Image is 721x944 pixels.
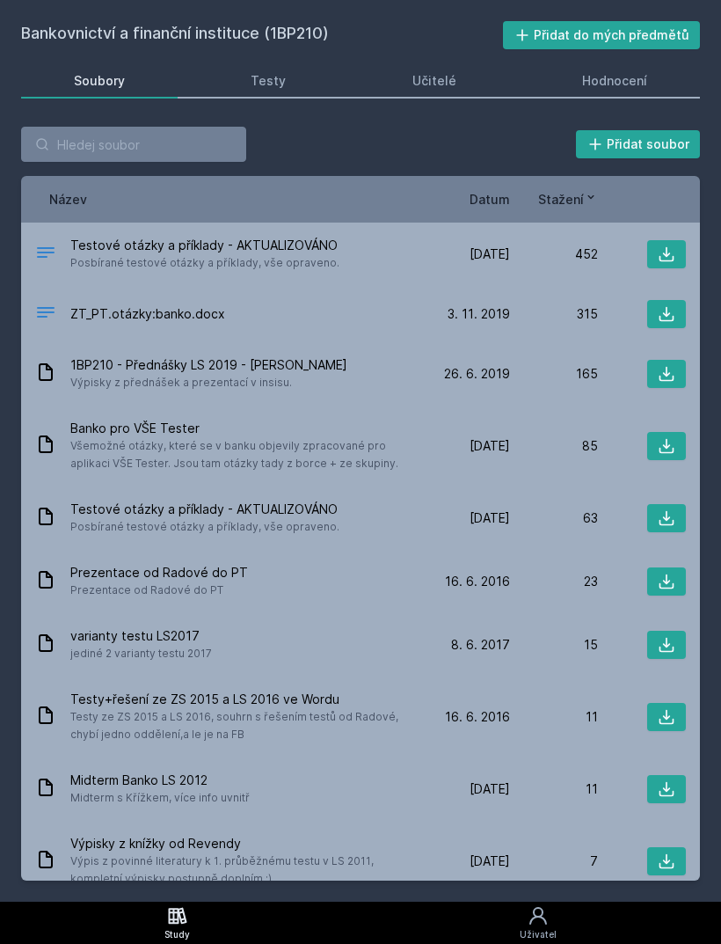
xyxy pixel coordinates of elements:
[70,772,250,789] span: Midterm Banko LS 2012
[21,21,503,49] h2: Bankovnictví a finanční instituce (1BP210)
[251,72,286,90] div: Testy
[470,853,510,870] span: [DATE]
[510,245,598,263] div: 452
[35,302,56,327] div: DOCX
[164,928,190,941] div: Study
[70,582,248,599] span: Prezentace od Radové do PT
[510,437,598,455] div: 85
[70,645,212,662] span: jediné 2 varianty testu 2017
[444,365,510,383] span: 26. 6. 2019
[70,356,347,374] span: 1BP210 - Přednášky LS 2019 - [PERSON_NAME]
[70,627,212,645] span: varianty testu LS2017
[21,127,246,162] input: Hledej soubor
[35,242,56,267] div: .PDF
[510,365,598,383] div: 165
[520,928,557,941] div: Uživatel
[70,853,415,888] span: Výpis z povinné literatury k 1. průběžnému testu v LS 2011, kompletní výpisky postupně doplním :)
[412,72,456,90] div: Učitelé
[470,437,510,455] span: [DATE]
[70,305,225,323] span: ZT_PT.otázky:banko.docx
[451,636,510,654] span: 8. 6. 2017
[70,564,248,582] span: Prezentace od Radové do PT
[21,63,178,99] a: Soubory
[510,305,598,323] div: 315
[530,63,701,99] a: Hodnocení
[510,573,598,590] div: 23
[445,573,510,590] span: 16. 6. 2016
[74,72,125,90] div: Soubory
[538,190,584,209] span: Stažení
[70,254,339,272] span: Posbírané testové otázky a příklady, vše opraveno.
[510,853,598,870] div: 7
[70,501,339,518] span: Testové otázky a příklady - AKTUALIZOVÁNO
[510,780,598,798] div: 11
[510,509,598,527] div: 63
[470,245,510,263] span: [DATE]
[49,190,87,209] button: Název
[70,437,415,472] span: Všemožné otázky, které se v banku objevily zpracované pro aplikaci VŠE Tester. Jsou tam otázky ta...
[70,518,339,536] span: Posbírané testové otázky a příklady, vše opraveno.
[70,708,415,743] span: Testy ze ZS 2015 a LS 2016, souhrn s řešením testů od Radové, chybí jedno oddělení,a le je na FB
[70,691,415,708] span: Testy+řešení ze ZS 2015 a LS 2016 ve Wordu
[576,130,701,158] button: Přidat soubor
[70,374,347,392] span: Výpisky z přednášek a prezentací v insisu.
[503,21,701,49] button: Přidat do mých předmětů
[538,190,598,209] button: Stažení
[470,509,510,527] span: [DATE]
[582,72,647,90] div: Hodnocení
[510,636,598,654] div: 15
[470,780,510,798] span: [DATE]
[448,305,510,323] span: 3. 11. 2019
[470,190,510,209] button: Datum
[510,708,598,726] div: 11
[70,789,250,807] span: Midterm s Křížkem, více info uvnitř
[199,63,339,99] a: Testy
[70,237,339,254] span: Testové otázky a příklady - AKTUALIZOVÁNO
[360,63,509,99] a: Učitelé
[445,708,510,726] span: 16. 6. 2016
[70,420,415,437] span: Banko pro VŠE Tester
[70,835,415,853] span: Výpisky z knížky od Revendy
